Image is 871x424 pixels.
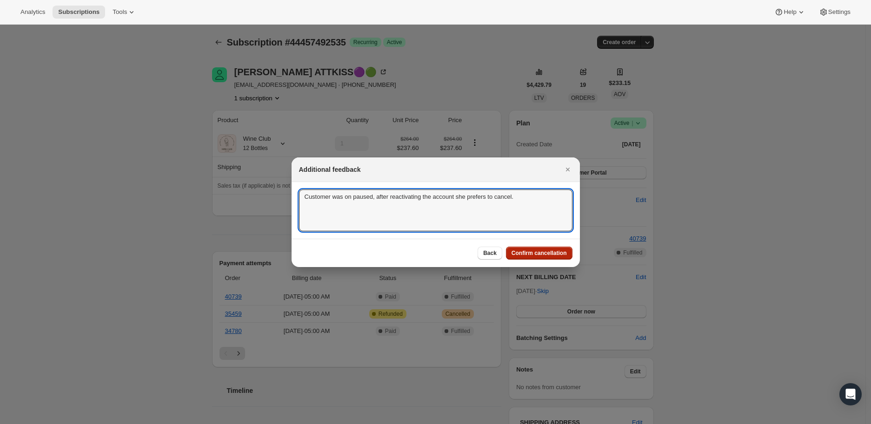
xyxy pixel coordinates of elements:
[839,383,862,405] div: Open Intercom Messenger
[20,8,45,16] span: Analytics
[299,165,361,174] h2: Additional feedback
[512,249,567,257] span: Confirm cancellation
[53,6,105,19] button: Subscriptions
[113,8,127,16] span: Tools
[478,247,502,260] button: Back
[58,8,100,16] span: Subscriptions
[299,189,572,231] textarea: Customer was on paused, after reactivating the account she prefers to cancel.
[506,247,572,260] button: Confirm cancellation
[769,6,811,19] button: Help
[784,8,796,16] span: Help
[828,8,851,16] span: Settings
[15,6,51,19] button: Analytics
[483,249,497,257] span: Back
[107,6,142,19] button: Tools
[561,163,574,176] button: Close
[813,6,856,19] button: Settings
